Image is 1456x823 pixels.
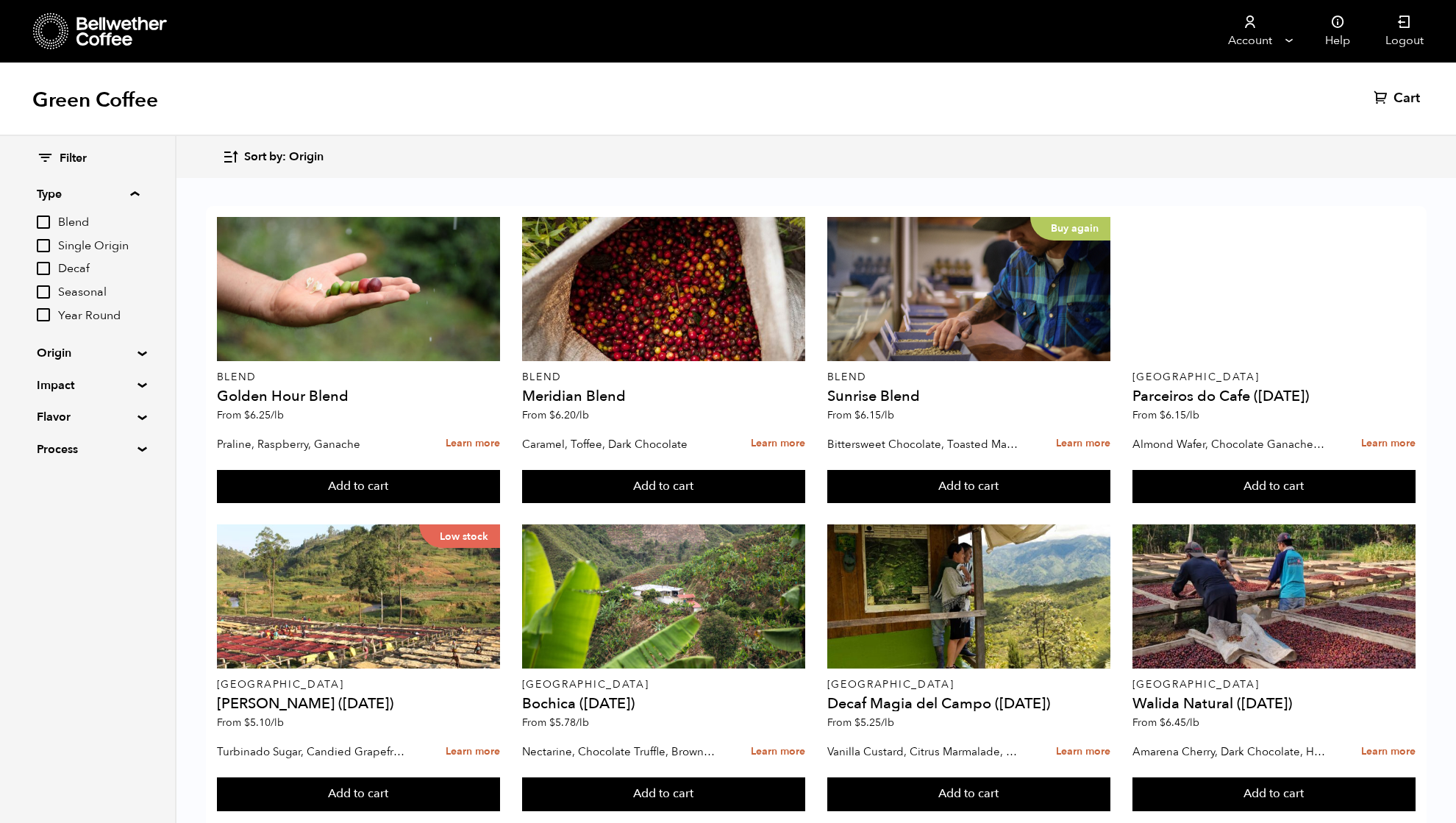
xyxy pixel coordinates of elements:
[827,680,1111,690] p: [GEOGRAPHIC_DATA]
[751,428,805,460] a: Learn more
[549,408,555,422] span: $
[854,408,860,422] span: $
[1361,428,1416,460] a: Learn more
[522,741,715,763] p: Nectarine, Chocolate Truffle, Brown Sugar
[217,408,284,422] span: From
[576,408,589,422] span: /lb
[881,408,894,422] span: /lb
[217,470,501,504] button: Add to cart
[217,524,501,669] a: Low stock
[522,470,806,504] button: Add to cart
[549,716,589,730] bdi: 5.78
[827,777,1111,811] button: Add to cart
[446,736,500,768] a: Learn more
[37,185,139,203] summary: Type
[854,408,894,422] bdi: 6.15
[244,408,250,422] span: $
[522,696,806,711] h4: Bochica ([DATE])
[1160,408,1199,422] bdi: 6.15
[58,215,139,231] span: Blend
[37,344,138,362] summary: Origin
[827,372,1111,382] p: Blend
[1056,736,1110,768] a: Learn more
[1132,741,1325,763] p: Amarena Cherry, Dark Chocolate, Hibiscus
[576,716,589,730] span: /lb
[1030,217,1110,241] p: Buy again
[1361,736,1416,768] a: Learn more
[419,524,500,548] p: Low stock
[1186,408,1199,422] span: /lb
[881,716,894,730] span: /lb
[217,696,501,711] h4: [PERSON_NAME] ([DATE])
[37,408,138,426] summary: Flavor
[1132,680,1416,690] p: [GEOGRAPHIC_DATA]
[37,308,50,321] input: Year Round
[522,777,806,811] button: Add to cart
[522,433,715,455] p: Caramel, Toffee, Dark Chocolate
[244,408,284,422] bdi: 6.25
[37,285,50,299] input: Seasonal
[58,238,139,254] span: Single Origin
[827,696,1111,711] h4: Decaf Magia del Campo ([DATE])
[58,308,139,324] span: Year Round
[827,389,1111,404] h4: Sunrise Blend
[1160,716,1199,730] bdi: 6.45
[827,433,1020,455] p: Bittersweet Chocolate, Toasted Marshmallow, Candied Orange, Praline
[446,428,500,460] a: Learn more
[1132,777,1416,811] button: Add to cart
[32,87,158,113] h1: Green Coffee
[244,149,324,165] span: Sort by: Origin
[1132,389,1416,404] h4: Parceiros do Cafe ([DATE])
[217,716,284,730] span: From
[827,470,1111,504] button: Add to cart
[827,716,894,730] span: From
[827,408,894,422] span: From
[1132,408,1199,422] span: From
[522,372,806,382] p: Blend
[827,217,1111,361] a: Buy again
[854,716,894,730] bdi: 5.25
[1056,428,1110,460] a: Learn more
[217,433,410,455] p: Praline, Raspberry, Ganache
[522,716,589,730] span: From
[217,741,410,763] p: Turbinado Sugar, Candied Grapefruit, Spiced Plum
[217,372,501,382] p: Blend
[1132,372,1416,382] p: [GEOGRAPHIC_DATA]
[1393,90,1420,107] span: Cart
[522,389,806,404] h4: Meridian Blend
[37,239,50,252] input: Single Origin
[37,377,138,394] summary: Impact
[1132,716,1199,730] span: From
[549,716,555,730] span: $
[271,408,284,422] span: /lb
[751,736,805,768] a: Learn more
[58,285,139,301] span: Seasonal
[1132,696,1416,711] h4: Walida Natural ([DATE])
[522,680,806,690] p: [GEOGRAPHIC_DATA]
[217,680,501,690] p: [GEOGRAPHIC_DATA]
[549,408,589,422] bdi: 6.20
[37,441,138,458] summary: Process
[1132,470,1416,504] button: Add to cart
[37,262,50,275] input: Decaf
[217,389,501,404] h4: Golden Hour Blend
[58,261,139,277] span: Decaf
[1186,716,1199,730] span: /lb
[217,777,501,811] button: Add to cart
[827,741,1020,763] p: Vanilla Custard, Citrus Marmalade, Caramel
[1160,716,1166,730] span: $
[1132,433,1325,455] p: Almond Wafer, Chocolate Ganache, Bing Cherry
[1160,408,1166,422] span: $
[1374,90,1424,107] a: Cart
[244,716,284,730] bdi: 5.10
[271,716,284,730] span: /lb
[522,408,589,422] span: From
[37,215,50,229] input: Blend
[60,151,87,167] span: Filter
[854,716,860,730] span: $
[244,716,250,730] span: $
[222,140,324,174] button: Sort by: Origin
